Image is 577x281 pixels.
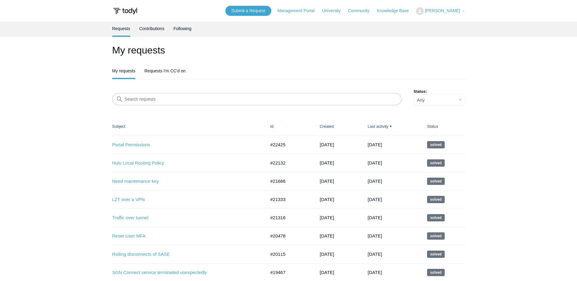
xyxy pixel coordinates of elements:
a: Requests [112,22,130,36]
a: Knowledge Base [377,8,415,14]
a: Hulu Local Routing Policy [112,160,257,167]
th: Subject [112,117,264,136]
th: Status [421,117,465,136]
td: #21686 [264,172,314,190]
span: This request has been solved [427,269,445,276]
a: Created [320,124,334,129]
span: This request has been solved [427,232,445,240]
a: Reset User MFA [112,233,257,240]
time: 11/12/2024, 11:34 [320,197,334,202]
time: 01/15/2025, 16:31 [320,142,334,147]
a: SGN Connect service terminated unexpectedly [112,269,257,276]
time: 09/01/2024, 14:02 [368,270,382,275]
time: 02/04/2025, 18:02 [368,142,382,147]
time: 12/23/2024, 17:03 [368,179,382,184]
a: Last activity▼ [368,124,388,129]
time: 12/31/2024, 14:01 [320,160,334,165]
td: #21316 [264,209,314,227]
td: #22132 [264,154,314,172]
a: Following [173,22,191,36]
time: 10/02/2024, 13:03 [368,252,382,257]
span: This request has been solved [427,141,445,148]
time: 10/22/2024, 12:03 [368,233,382,238]
a: University [322,8,346,14]
time: 12/02/2024, 01:01 [368,215,382,220]
a: Community [348,8,376,14]
a: Contributions [139,22,165,36]
label: Status: [414,88,465,95]
time: 12/03/2024, 16:27 [320,179,334,184]
a: Need maintenance key [112,178,257,185]
a: Portal Permissions [112,141,257,148]
a: Requests I'm CC'd on [144,64,186,78]
button: [PERSON_NAME] [416,7,465,15]
a: Management Portal [277,8,321,14]
td: #20115 [264,245,314,263]
time: 01/20/2025, 16:02 [368,160,382,165]
time: 12/09/2024, 19:02 [368,197,382,202]
td: #22425 [264,136,314,154]
img: Todyl Support Center Help Center home page [112,5,138,17]
span: This request has been solved [427,214,445,221]
time: 08/12/2024, 12:25 [320,270,334,275]
a: LZT over a VPN [112,196,257,203]
span: This request has been solved [427,196,445,203]
h1: My requests [112,43,465,57]
td: #20478 [264,227,314,245]
span: [PERSON_NAME] [425,8,460,13]
a: Submit a Request [225,6,271,16]
td: #21333 [264,190,314,209]
span: This request has been solved [427,159,445,167]
time: 10/02/2024, 10:31 [320,233,334,238]
a: Rolling disconnects of SASE [112,251,257,258]
a: Traffic over tunnel [112,214,257,221]
span: This request has been solved [427,178,445,185]
span: ▼ [389,124,392,129]
time: 09/12/2024, 12:30 [320,252,334,257]
a: My requests [112,64,135,78]
time: 11/11/2024, 15:40 [320,215,334,220]
th: Id [264,117,314,136]
span: This request has been solved [427,251,445,258]
input: Search requests [112,93,401,105]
